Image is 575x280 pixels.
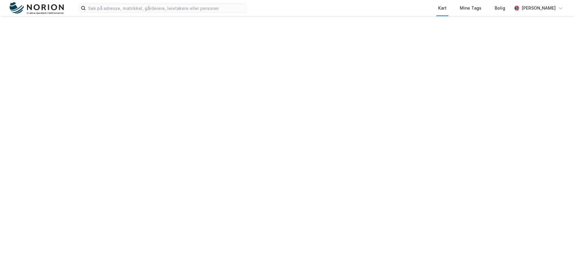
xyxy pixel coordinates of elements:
[10,2,64,14] img: norion-logo.80e7a08dc31c2e691866.png
[438,5,447,12] div: Kart
[495,5,505,12] div: Bolig
[521,5,556,12] div: [PERSON_NAME]
[460,5,481,12] div: Mine Tags
[86,4,246,13] input: Søk på adresse, matrikkel, gårdeiere, leietakere eller personer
